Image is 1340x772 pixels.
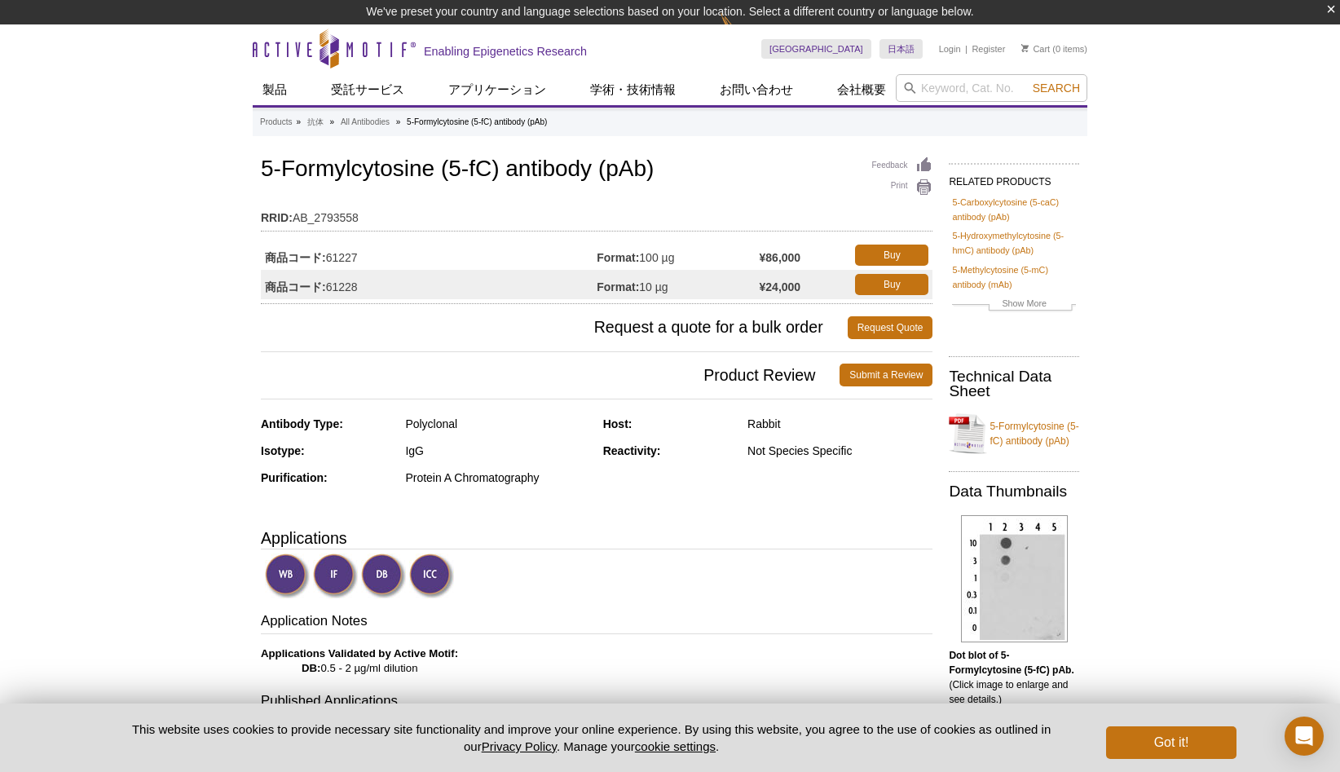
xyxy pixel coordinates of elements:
[1106,726,1236,759] button: Got it!
[307,115,324,130] a: 抗体
[949,484,1079,499] h2: Data Thumbnails
[1285,717,1324,756] div: Open Intercom Messenger
[949,650,1073,676] b: Dot blot of 5-Formylcytosine (5-fC) pAb.
[871,179,932,196] a: Print
[597,280,639,294] strong: Format:
[261,471,328,484] strong: Purification:
[409,554,454,598] img: Immunocytochemistry Validated
[855,274,928,295] a: Buy
[949,369,1079,399] h2: Technical Data Sheet
[439,74,556,105] a: アプリケーション
[405,443,590,458] div: IgG
[949,648,1079,707] p: (Click image to enlarge and see details.)
[396,117,401,126] li: »
[261,210,293,225] strong: RRID:
[321,74,414,105] a: 受託サービス
[952,296,1076,315] a: Show More
[261,316,848,339] span: Request a quote for a bulk order
[721,12,764,51] img: Change Here
[261,647,458,660] b: Applications Validated by Active Motif:
[597,250,639,265] strong: Format:
[261,526,932,550] h3: Applications
[265,280,326,294] strong: 商品コード:
[939,43,961,55] a: Login
[710,74,803,105] a: お問い合わせ
[261,611,932,634] h3: Application Notes
[760,280,801,294] strong: ¥24,000
[253,74,297,105] a: 製品
[104,721,1079,755] p: This website uses cookies to provide necessary site functionality and improve your online experie...
[407,117,547,126] li: 5-Formylcytosine (5-fC) antibody (pAb)
[261,240,597,270] td: 61227
[361,554,406,598] img: Dot Blot Validated
[1021,44,1029,52] img: Your Cart
[261,270,597,299] td: 61228
[603,417,633,430] strong: Host:
[747,417,932,431] div: Rabbit
[879,39,923,59] a: 日本語
[961,515,1068,642] img: 5-Formylcytosine (5-fC) antibody (pAb) tested by dot blot analysis.
[972,43,1005,55] a: Register
[949,409,1079,458] a: 5-Formylcytosine (5-fC) antibody (pAb)
[302,662,320,674] strong: DB:
[405,470,590,485] div: Protein A Chromatography
[965,39,968,59] li: |
[603,444,661,457] strong: Reactivity:
[896,74,1087,102] input: Keyword, Cat. No.
[761,39,871,59] a: [GEOGRAPHIC_DATA]
[855,245,928,266] a: Buy
[330,117,335,126] li: »
[1021,39,1087,59] li: (0 items)
[952,195,1076,224] a: 5-Carboxylcytosine (5-caC) antibody (pAb)
[848,316,933,339] a: Request Quote
[260,115,292,130] a: Products
[840,364,932,386] a: Submit a Review
[341,115,390,130] a: All Antibodies
[296,117,301,126] li: »
[265,554,310,598] img: Western Blot Validated
[952,228,1076,258] a: 5-Hydroxymethylcytosine (5-hmC) antibody (pAb)
[265,250,326,265] strong: 商品コード:
[261,444,305,457] strong: Isotype:
[261,691,932,714] h3: Published Applications
[597,240,759,270] td: 100 µg
[760,250,801,265] strong: ¥86,000
[261,364,840,386] span: Product Review
[635,739,716,753] button: cookie settings
[261,157,932,184] h1: 5-Formylcytosine (5-fC) antibody (pAb)
[261,417,343,430] strong: Antibody Type:
[1033,82,1080,95] span: Search
[482,739,557,753] a: Privacy Policy
[949,163,1079,192] h2: RELATED PRODUCTS
[747,443,932,458] div: Not Species Specific
[597,270,759,299] td: 10 µg
[827,74,896,105] a: 会社概要
[424,44,587,59] h2: Enabling Epigenetics Research
[952,262,1076,292] a: 5-Methylcytosine (5-mC) antibody (mAb)
[1028,81,1085,95] button: Search
[313,554,358,598] img: Immunofluorescence Validated
[261,646,932,676] p: 0.5 - 2 µg/ml dilution
[261,201,932,227] td: AB_2793558
[1021,43,1050,55] a: Cart
[871,157,932,174] a: Feedback
[580,74,685,105] a: 学術・技術情報
[405,417,590,431] div: Polyclonal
